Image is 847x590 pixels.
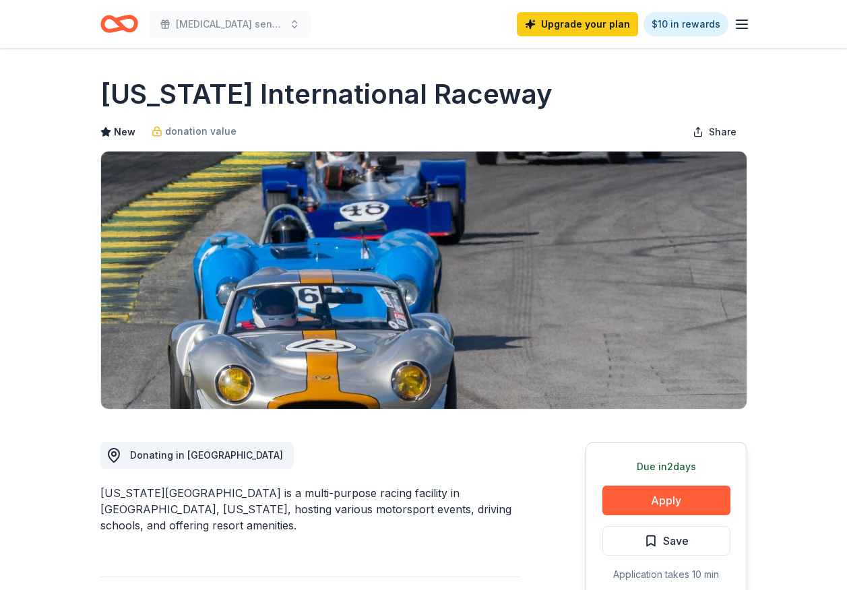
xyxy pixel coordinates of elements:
a: $10 in rewards [644,12,728,36]
a: donation value [152,123,237,139]
button: Apply [602,486,730,515]
button: Share [682,119,747,145]
a: Upgrade your plan [517,12,638,36]
div: Application takes 10 min [602,566,730,583]
a: Home [100,8,138,40]
span: New [114,124,135,140]
button: Save [602,526,730,556]
div: Due in 2 days [602,459,730,475]
span: donation value [165,123,237,139]
span: Share [709,124,736,140]
img: Image for Virginia International Raceway [101,152,747,409]
span: Donating in [GEOGRAPHIC_DATA] [130,449,283,461]
span: Save [663,532,689,550]
button: [MEDICAL_DATA] sensory-friendly initiative [149,11,311,38]
span: [MEDICAL_DATA] sensory-friendly initiative [176,16,284,32]
div: [US_STATE][GEOGRAPHIC_DATA] is a multi-purpose racing facility in [GEOGRAPHIC_DATA], [US_STATE], ... [100,485,521,533]
h1: [US_STATE] International Raceway [100,75,553,113]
